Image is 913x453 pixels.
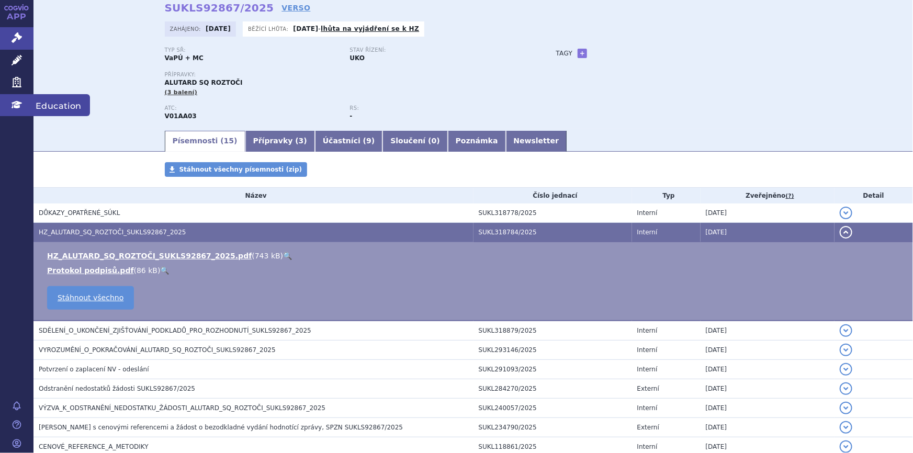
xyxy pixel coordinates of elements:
[165,162,308,177] a: Stáhnout všechny písemnosti (zip)
[165,72,535,78] p: Přípravky:
[39,385,195,392] span: Odstranění nedostatků žádosti SUKLS92867/2025
[255,252,280,260] span: 743 kB
[840,226,852,239] button: detail
[701,188,835,203] th: Zveřejněno
[701,203,835,223] td: [DATE]
[165,79,243,86] span: ALUTARD SQ ROZTOČI
[39,404,325,412] span: VÝZVA_K_ODSTRANĚNÍ_NEDOSTATKU_ŽÁDOSTI_ALUTARD_SQ_ROZTOČI_SUKLS92867_2025
[474,418,632,437] td: SUKL234790/2025
[137,266,157,275] span: 86 kB
[39,229,186,236] span: HZ_ALUTARD_SQ_ROZTOČI_SUKLS92867_2025
[637,327,658,334] span: Interní
[350,112,353,120] strong: -
[786,192,794,200] abbr: (?)
[632,188,701,203] th: Typ
[224,137,234,145] span: 15
[432,137,437,145] span: 0
[701,379,835,399] td: [DATE]
[637,346,658,354] span: Interní
[248,25,290,33] span: Běžící lhůta:
[474,203,632,223] td: SUKL318778/2025
[701,223,835,242] td: [DATE]
[39,366,149,373] span: Potvrzení o zaplacení NV - odeslání
[506,131,567,152] a: Newsletter
[47,251,903,261] li: ( )
[474,223,632,242] td: SUKL318784/2025
[840,363,852,376] button: detail
[840,344,852,356] button: detail
[293,25,419,33] p: -
[474,321,632,341] td: SUKL318879/2025
[179,166,302,173] span: Stáhnout všechny písemnosti (zip)
[578,49,587,58] a: +
[165,54,204,62] strong: VaPÚ + MC
[840,421,852,434] button: detail
[556,47,573,60] h3: Tagy
[366,137,371,145] span: 9
[47,265,903,276] li: ( )
[701,360,835,379] td: [DATE]
[701,341,835,360] td: [DATE]
[33,188,474,203] th: Název
[637,424,659,431] span: Externí
[474,188,632,203] th: Číslo jednací
[47,252,252,260] a: HZ_ALUTARD_SQ_ROZTOČI_SUKLS92867_2025.pdf
[47,266,134,275] a: Protokol podpisů.pdf
[382,131,447,152] a: Sloučení (0)
[840,324,852,337] button: detail
[283,252,292,260] a: 🔍
[160,266,169,275] a: 🔍
[840,382,852,395] button: detail
[637,443,658,450] span: Interní
[206,25,231,32] strong: [DATE]
[47,286,134,310] a: Stáhnout všechno
[170,25,203,33] span: Zahájeno:
[165,112,197,120] strong: DOMÁCÍ PRACH, ROZTOČI
[299,137,304,145] span: 3
[474,360,632,379] td: SUKL291093/2025
[165,2,274,14] strong: SUKLS92867/2025
[39,443,149,450] span: CENOVÉ_REFERENCE_A_METODIKY
[39,424,403,431] span: Souhlas s cenovými referencemi a žádost o bezodkladné vydání hodnotící zprávy, SPZN SUKLS92867/2025
[701,321,835,341] td: [DATE]
[245,131,315,152] a: Přípravky (3)
[315,131,382,152] a: Účastníci (9)
[448,131,506,152] a: Poznámka
[474,379,632,399] td: SUKL284270/2025
[840,402,852,414] button: detail
[474,399,632,418] td: SUKL240057/2025
[840,440,852,453] button: detail
[637,366,658,373] span: Interní
[701,418,835,437] td: [DATE]
[637,229,658,236] span: Interní
[165,47,340,53] p: Typ SŘ:
[350,47,525,53] p: Stav řízení:
[39,346,276,354] span: VYROZUMĚNÍ_O_POKRAČOVÁNÍ_ALUTARD_SQ_ROZTOČI_SUKLS92867_2025
[350,105,525,111] p: RS:
[350,54,365,62] strong: UKO
[33,94,90,116] span: Education
[39,209,120,217] span: DŮKAZY_OPATŘENÉ_SÚKL
[474,341,632,360] td: SUKL293146/2025
[840,207,852,219] button: detail
[321,25,419,32] a: lhůta na vyjádření se k HZ
[165,105,340,111] p: ATC:
[39,327,311,334] span: SDĚLENÍ_O_UKONČENÍ_ZJIŠŤOVÁNÍ_PODKLADŮ_PRO_ROZHODNUTÍ_SUKLS92867_2025
[293,25,318,32] strong: [DATE]
[835,188,913,203] th: Detail
[637,385,659,392] span: Externí
[637,404,658,412] span: Interní
[281,3,310,13] a: VERSO
[165,89,198,96] span: (3 balení)
[701,399,835,418] td: [DATE]
[637,209,658,217] span: Interní
[165,131,245,152] a: Písemnosti (15)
